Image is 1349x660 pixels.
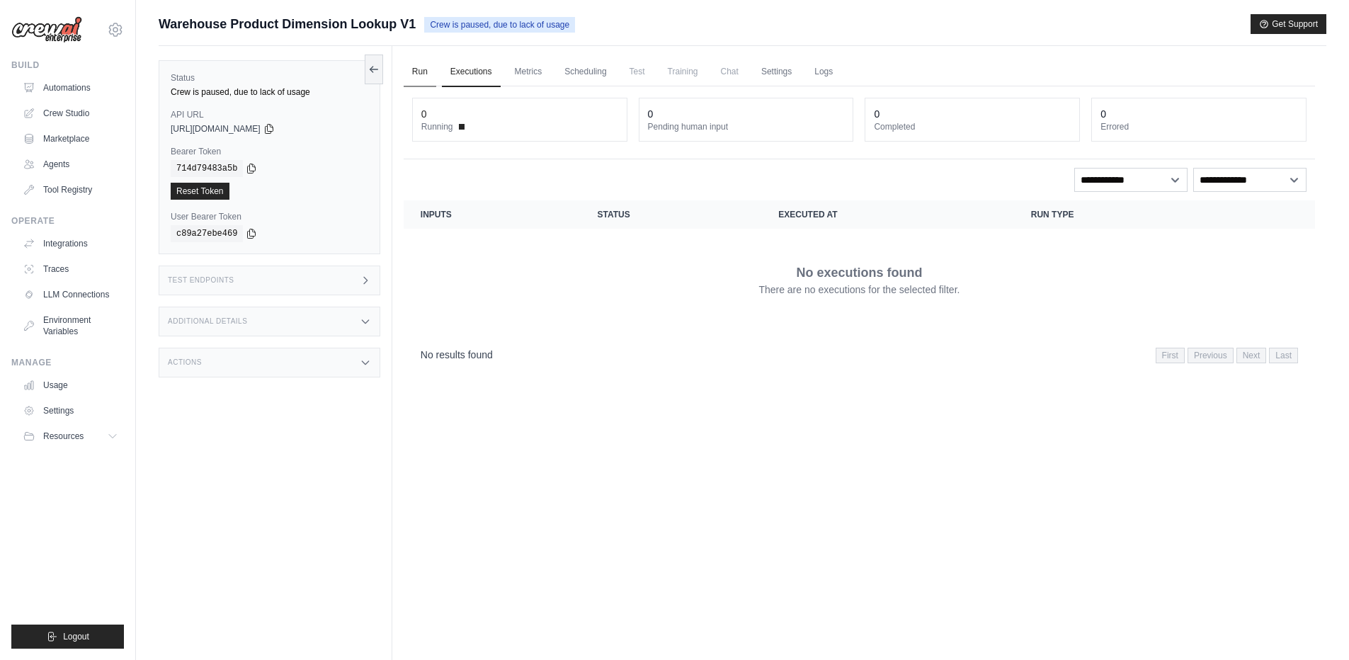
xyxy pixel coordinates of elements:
a: Run [404,57,436,87]
span: Test [621,57,654,86]
span: Next [1236,348,1267,363]
button: Logout [11,625,124,649]
a: Logs [806,57,841,87]
a: Automations [17,76,124,99]
button: Resources [17,425,124,448]
button: Get Support [1251,14,1326,34]
p: No results found [421,348,493,362]
a: Executions [442,57,501,87]
code: c89a27ebe469 [171,225,243,242]
a: Settings [753,57,800,87]
label: API URL [171,109,368,120]
span: [URL][DOMAIN_NAME] [171,123,261,135]
nav: Pagination [404,336,1315,372]
section: Crew executions table [404,200,1315,372]
span: First [1156,348,1185,363]
span: Crew is paused, due to lack of usage [424,17,575,33]
span: Last [1269,348,1298,363]
div: 0 [648,107,654,121]
div: Crew is paused, due to lack of usage [171,86,368,98]
a: Reset Token [171,183,229,200]
label: User Bearer Token [171,211,368,222]
span: Chat is not available until the deployment is complete [712,57,747,86]
span: Running [421,121,453,132]
img: Logo [11,16,82,43]
label: Bearer Token [171,146,368,157]
a: LLM Connections [17,283,124,306]
div: 0 [1100,107,1106,121]
div: 0 [421,107,427,121]
a: Metrics [506,57,551,87]
span: Logout [63,631,89,642]
dt: Pending human input [648,121,845,132]
a: Scheduling [556,57,615,87]
label: Status [171,72,368,84]
a: Environment Variables [17,309,124,343]
a: Agents [17,153,124,176]
code: 714d79483a5b [171,160,243,177]
a: Traces [17,258,124,280]
div: Build [11,59,124,71]
th: Status [581,200,762,229]
h3: Additional Details [168,317,247,326]
p: There are no executions for the selected filter. [758,283,960,297]
th: Inputs [404,200,581,229]
a: Settings [17,399,124,422]
div: Manage [11,357,124,368]
span: Training is not available until the deployment is complete [659,57,707,86]
nav: Pagination [1156,348,1298,363]
a: Tool Registry [17,178,124,201]
a: Integrations [17,232,124,255]
th: Run Type [1014,200,1223,229]
a: Usage [17,374,124,397]
dt: Completed [874,121,1071,132]
a: Marketplace [17,127,124,150]
h3: Test Endpoints [168,276,234,285]
span: Warehouse Product Dimension Lookup V1 [159,14,416,34]
div: 0 [874,107,880,121]
span: Previous [1188,348,1234,363]
div: Operate [11,215,124,227]
span: Resources [43,431,84,442]
th: Executed at [761,200,1013,229]
a: Crew Studio [17,102,124,125]
h3: Actions [168,358,202,367]
p: No executions found [796,263,922,283]
dt: Errored [1100,121,1297,132]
